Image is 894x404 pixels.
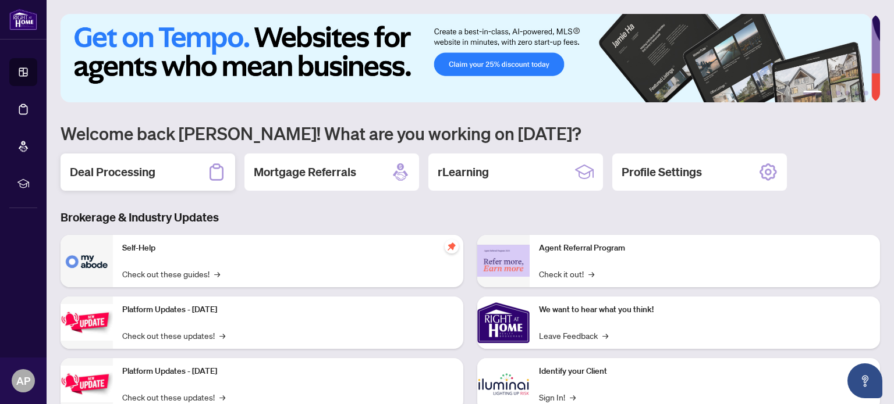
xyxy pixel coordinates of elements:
[122,365,454,378] p: Platform Updates - [DATE]
[122,329,225,342] a: Check out these updates!→
[254,164,356,180] h2: Mortgage Referrals
[588,267,594,280] span: →
[9,9,37,30] img: logo
[61,122,880,144] h1: Welcome back [PERSON_NAME]! What are you working on [DATE]?
[122,242,454,255] p: Self-Help
[477,245,530,277] img: Agent Referral Program
[539,391,576,403] a: Sign In!→
[16,373,30,389] span: AP
[61,209,880,226] h3: Brokerage & Industry Updates
[122,391,225,403] a: Check out these updates!→
[61,366,113,402] img: Platform Updates - July 8, 2025
[622,164,702,180] h2: Profile Settings
[539,365,871,378] p: Identify your Client
[845,91,850,95] button: 4
[539,242,871,255] p: Agent Referral Program
[847,363,882,398] button: Open asap
[214,267,220,280] span: →
[445,239,459,253] span: pushpin
[836,91,840,95] button: 3
[539,329,608,342] a: Leave Feedback→
[477,296,530,349] img: We want to hear what you think!
[219,391,225,403] span: →
[854,91,859,95] button: 5
[570,391,576,403] span: →
[539,267,594,280] a: Check it out!→
[61,14,871,102] img: Slide 0
[122,303,454,316] p: Platform Updates - [DATE]
[602,329,608,342] span: →
[61,235,113,287] img: Self-Help
[122,267,220,280] a: Check out these guides!→
[438,164,489,180] h2: rLearning
[219,329,225,342] span: →
[70,164,155,180] h2: Deal Processing
[61,304,113,341] img: Platform Updates - July 21, 2025
[803,91,822,95] button: 1
[826,91,831,95] button: 2
[539,303,871,316] p: We want to hear what you think!
[864,91,868,95] button: 6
